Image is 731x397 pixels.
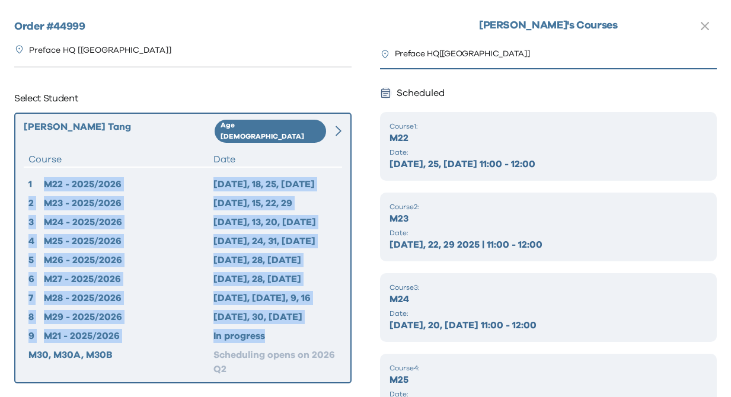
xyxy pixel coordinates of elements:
div: [DATE], [DATE], 9, 16 [213,291,337,305]
div: Course [28,152,213,167]
h2: Scheduled [397,84,445,103]
div: M23 - 2025/2026 [44,196,213,210]
p: Select Student [14,89,352,108]
p: Preface HQ [ [GEOGRAPHIC_DATA] ] [395,44,530,63]
div: [PERSON_NAME] Tang [24,120,215,143]
p: Course 4 : [390,363,708,373]
div: [DATE], 28, [DATE] [213,272,337,286]
div: Date [213,152,337,167]
p: M22 [390,131,708,145]
div: M26 - 2025/2026 [44,253,213,267]
div: M29 - 2025/2026 [44,310,213,324]
div: 9 [28,329,44,343]
p: Date: [390,309,708,318]
div: [DATE], 24, 31, [DATE] [213,234,337,248]
div: M24 - 2025/2026 [44,215,213,229]
div: M21 - 2025/2026 [44,329,213,343]
div: 4 [28,234,44,248]
div: M30, M30A, M30B [28,348,213,376]
div: M25 - 2025/2026 [44,234,213,248]
div: 2 [28,196,44,210]
p: [DATE], 25, [DATE] 11:00 - 12:00 [390,157,708,171]
div: [DATE], 15, 22, 29 [213,196,337,210]
p: Course 3 : [390,283,708,292]
div: 3 [28,215,44,229]
h2: Order # 44999 [14,19,352,35]
p: [DATE], 22, 29 2025 | 11:00 - 12:00 [390,238,708,252]
p: Date: [390,228,708,238]
p: Preface HQ [[GEOGRAPHIC_DATA]] [29,44,171,57]
div: [DATE], 13, 20, [DATE] [213,215,337,229]
div: 5 [28,253,44,267]
h1: [PERSON_NAME] 's Courses [479,19,618,33]
div: [DATE], 18, 25, [DATE] [213,177,337,191]
div: 8 [28,310,44,324]
p: M25 [390,373,708,387]
div: 7 [28,291,44,305]
p: M24 [390,292,708,306]
div: Age [DEMOGRAPHIC_DATA] [215,120,326,143]
div: Scheduling opens on 2026 Q2 [213,348,337,376]
div: In progress [213,329,337,343]
p: Date: [390,148,708,157]
p: [DATE], 20, [DATE] 11:00 - 12:00 [390,318,708,332]
div: [DATE], 28, [DATE] [213,253,337,267]
p: Course 1 : [390,121,708,131]
div: 1 [28,177,44,191]
div: M22 - 2025/2026 [44,177,213,191]
p: Course 2 : [390,202,708,212]
div: [DATE], 30, [DATE] [213,310,337,324]
div: M27 - 2025/2026 [44,272,213,286]
div: M28 - 2025/2026 [44,291,213,305]
p: M23 [390,212,708,226]
div: 6 [28,272,44,286]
